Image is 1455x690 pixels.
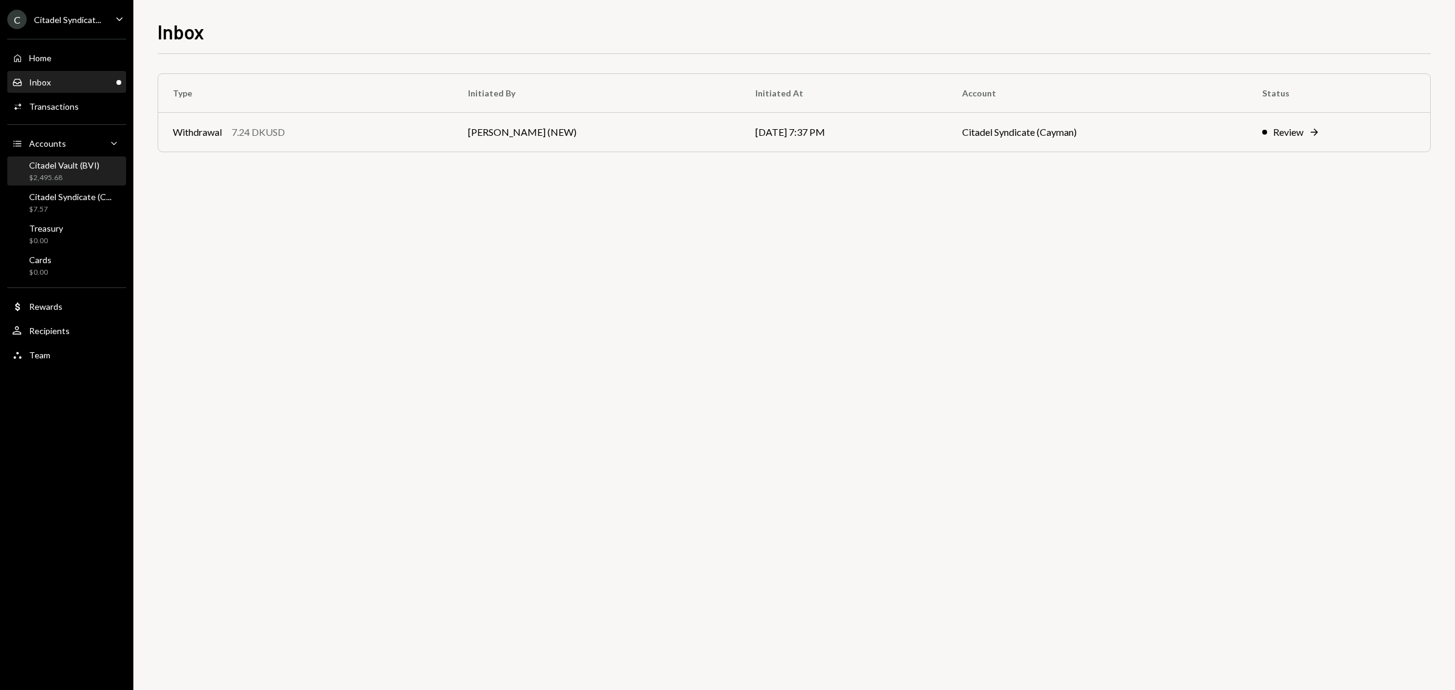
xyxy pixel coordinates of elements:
a: Rewards [7,295,126,317]
a: Accounts [7,132,126,154]
a: Citadel Vault (BVI)$2,495.68 [7,156,126,186]
div: $7.57 [29,204,112,215]
div: Review [1273,125,1303,139]
div: $0.00 [29,236,63,246]
div: Inbox [29,77,51,87]
div: 7.24 DKUSD [232,125,285,139]
div: $2,495.68 [29,173,99,183]
div: C [7,10,27,29]
div: Team [29,350,50,360]
div: Rewards [29,301,62,312]
a: Recipients [7,320,126,341]
div: $0.00 [29,267,52,278]
a: Transactions [7,95,126,117]
div: Citadel Syndicate (C... [29,192,112,202]
td: [DATE] 7:37 PM [741,113,948,152]
th: Account [948,74,1248,113]
div: Recipients [29,326,70,336]
div: Citadel Vault (BVI) [29,160,99,170]
div: Home [29,53,52,63]
h1: Inbox [158,19,204,44]
div: Withdrawal [173,125,222,139]
th: Initiated At [741,74,948,113]
th: Initiated By [453,74,741,113]
th: Type [158,74,453,113]
th: Status [1248,74,1430,113]
a: Treasury$0.00 [7,219,126,249]
div: Transactions [29,101,79,112]
a: Citadel Syndicate (C...$7.57 [7,188,126,217]
div: Treasury [29,223,63,233]
a: Cards$0.00 [7,251,126,280]
a: Inbox [7,71,126,93]
td: [PERSON_NAME] (NEW) [453,113,741,152]
a: Home [7,47,126,69]
div: Accounts [29,138,66,149]
div: Citadel Syndicat... [34,15,101,25]
div: Cards [29,255,52,265]
a: Team [7,344,126,366]
td: Citadel Syndicate (Cayman) [948,113,1248,152]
